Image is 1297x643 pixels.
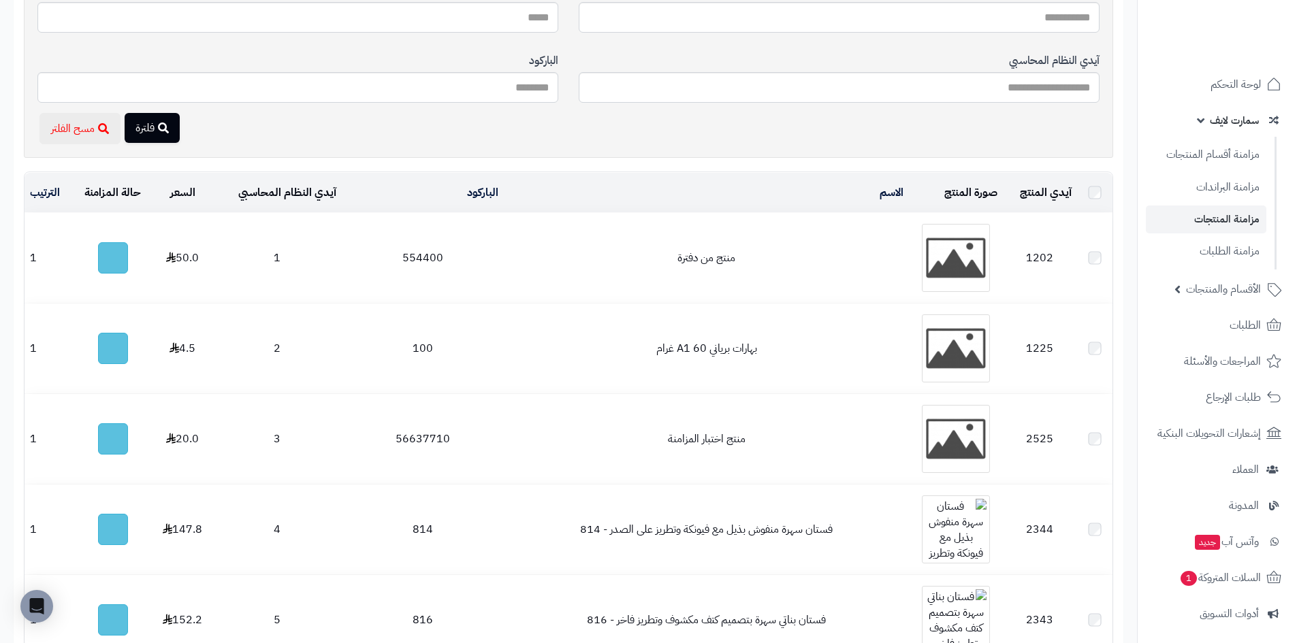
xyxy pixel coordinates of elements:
a: الترتيب [30,184,60,201]
span: إشعارات التحويلات البنكية [1157,424,1261,443]
td: 1 [212,213,342,303]
a: طلبات الإرجاع [1146,381,1289,414]
td: 56637710 [342,394,504,484]
td: 3 [212,394,342,484]
span: لوحة التحكم [1211,75,1261,94]
a: السلات المتروكة1 [1146,561,1289,594]
span: العملاء [1232,460,1259,479]
a: مزامنة الطلبات [1146,237,1266,266]
td: 100 [342,303,504,393]
a: إشعارات التحويلات البنكية [1146,417,1289,450]
img: منتج اختبار المزامنة [922,405,990,473]
a: الطلبات [1146,309,1289,342]
span: المدونة [1229,496,1259,515]
td: منتج اختبار المزامنة [504,394,909,484]
a: المدونة [1146,489,1289,522]
span: الأقسام والمنتجات [1186,280,1261,299]
td: 50.0 [153,213,213,303]
td: السعر [153,173,213,212]
span: سمارت لايف [1210,111,1259,130]
td: 2525 [1003,394,1077,484]
td: 1225 [1003,303,1077,393]
td: 1202 [1003,213,1077,303]
label: الباركود [529,53,558,69]
img: فستان سهرة منفوش بذيل مع فيونكة وتطريز على الصدر - 814 [922,495,990,563]
td: حالة المزامنة [73,173,153,212]
a: الباركود [467,184,498,201]
td: 1 [25,213,73,303]
td: فستان سهرة منفوش بذيل مع فيونكة وتطريز على الصدر - 814 [504,484,909,574]
td: 554400 [342,213,504,303]
a: مزامنة المنتجات [1146,205,1266,233]
td: 814 [342,484,504,574]
img: logo-2.png [1204,11,1284,39]
span: السلات المتروكة [1179,568,1261,587]
td: 2 [212,303,342,393]
a: أدوات التسويق [1146,597,1289,630]
td: 20.0 [153,394,213,484]
td: صورة المنتج [909,173,1003,212]
img: منتج من دفترة [922,224,990,292]
span: المراجعات والأسئلة [1184,352,1261,371]
td: 1 [25,303,73,393]
td: 2344 [1003,484,1077,574]
td: 1 [25,394,73,484]
a: العملاء [1146,453,1289,486]
a: وآتس آبجديد [1146,525,1289,558]
button: مسح الفلتر [39,113,121,144]
td: بهارات برياني A1 60 غرام [504,303,909,393]
span: الطلبات [1230,316,1261,335]
img: بهارات برياني A1 60 غرام [922,314,990,382]
a: لوحة التحكم [1146,68,1289,101]
td: 4.5 [153,303,213,393]
div: Open Intercom Messenger [20,590,53,623]
td: منتج من دفترة [504,213,909,303]
button: فلترة [125,113,180,143]
td: آيدي المنتج [1003,173,1077,212]
span: أدوات التسويق [1200,604,1259,623]
span: 1 [1180,570,1198,587]
td: 147.8 [153,484,213,574]
a: المراجعات والأسئلة [1146,345,1289,378]
a: الاسم [880,184,903,201]
td: 1 [25,484,73,574]
label: آيدي النظام المحاسبي [1009,53,1100,69]
span: وآتس آب [1194,532,1259,551]
span: جديد [1195,535,1220,550]
a: مزامنة البراندات [1146,173,1266,202]
td: آيدي النظام المحاسبي [212,173,342,212]
td: 4 [212,484,342,574]
a: مزامنة أقسام المنتجات [1146,140,1266,169]
span: طلبات الإرجاع [1206,388,1261,407]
